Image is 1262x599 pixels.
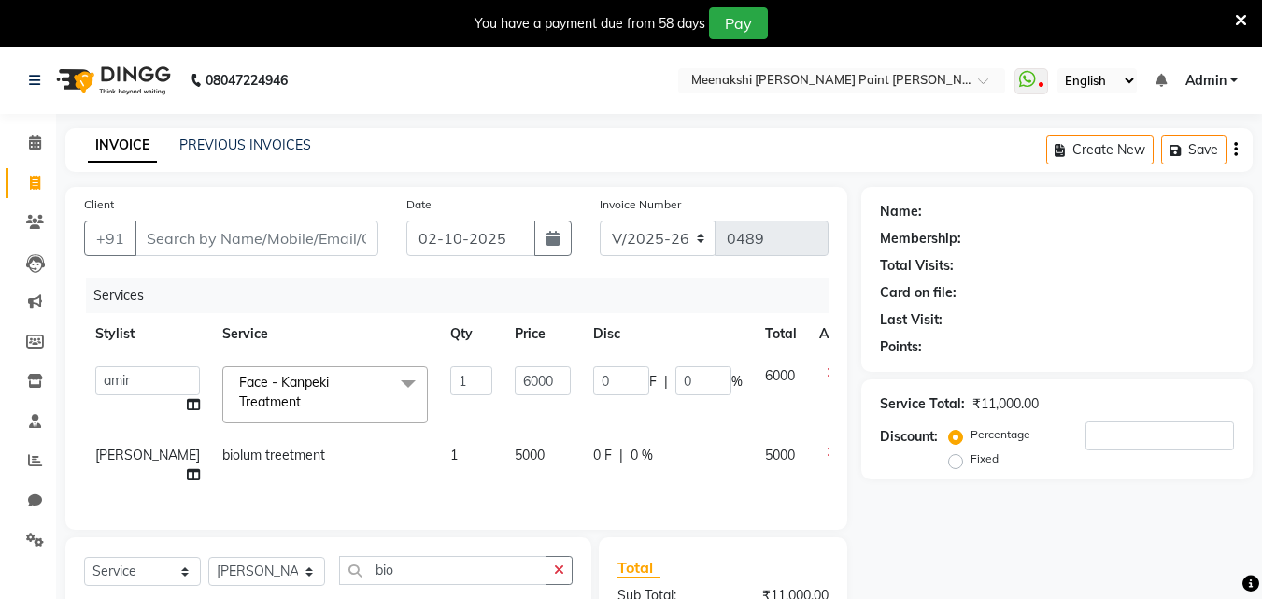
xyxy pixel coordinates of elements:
[515,447,545,464] span: 5000
[617,558,660,578] span: Total
[880,229,961,249] div: Membership:
[1185,71,1227,91] span: Admin
[301,393,309,410] a: x
[1161,135,1227,164] button: Save
[406,196,432,213] label: Date
[582,313,754,355] th: Disc
[84,221,136,256] button: +91
[84,196,114,213] label: Client
[754,313,808,355] th: Total
[880,427,938,447] div: Discount:
[880,256,954,276] div: Total Visits:
[709,7,768,39] button: Pay
[475,14,705,34] div: You have a payment due from 58 days
[971,426,1030,443] label: Percentage
[808,313,870,355] th: Action
[179,136,311,153] a: PREVIOUS INVOICES
[664,372,668,392] span: |
[211,313,439,355] th: Service
[971,450,999,467] label: Fixed
[880,310,943,330] div: Last Visit:
[731,372,743,392] span: %
[1046,135,1154,164] button: Create New
[765,367,795,384] span: 6000
[600,196,681,213] label: Invoice Number
[631,446,653,465] span: 0 %
[84,313,211,355] th: Stylist
[135,221,378,256] input: Search by Name/Mobile/Email/Code
[649,372,657,392] span: F
[48,54,176,107] img: logo
[765,447,795,464] span: 5000
[972,394,1039,414] div: ₹11,000.00
[206,54,288,107] b: 08047224946
[880,394,965,414] div: Service Total:
[880,202,922,221] div: Name:
[86,278,843,313] div: Services
[593,446,612,465] span: 0 F
[222,447,325,464] span: biolum treetment
[880,283,957,303] div: Card on file:
[503,313,582,355] th: Price
[95,447,200,464] span: [PERSON_NAME]
[239,374,329,410] span: Face - Kanpeki Treatment
[450,447,458,464] span: 1
[88,129,157,163] a: INVOICE
[880,337,922,357] div: Points:
[619,446,623,465] span: |
[439,313,503,355] th: Qty
[339,556,546,585] input: Search or Scan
